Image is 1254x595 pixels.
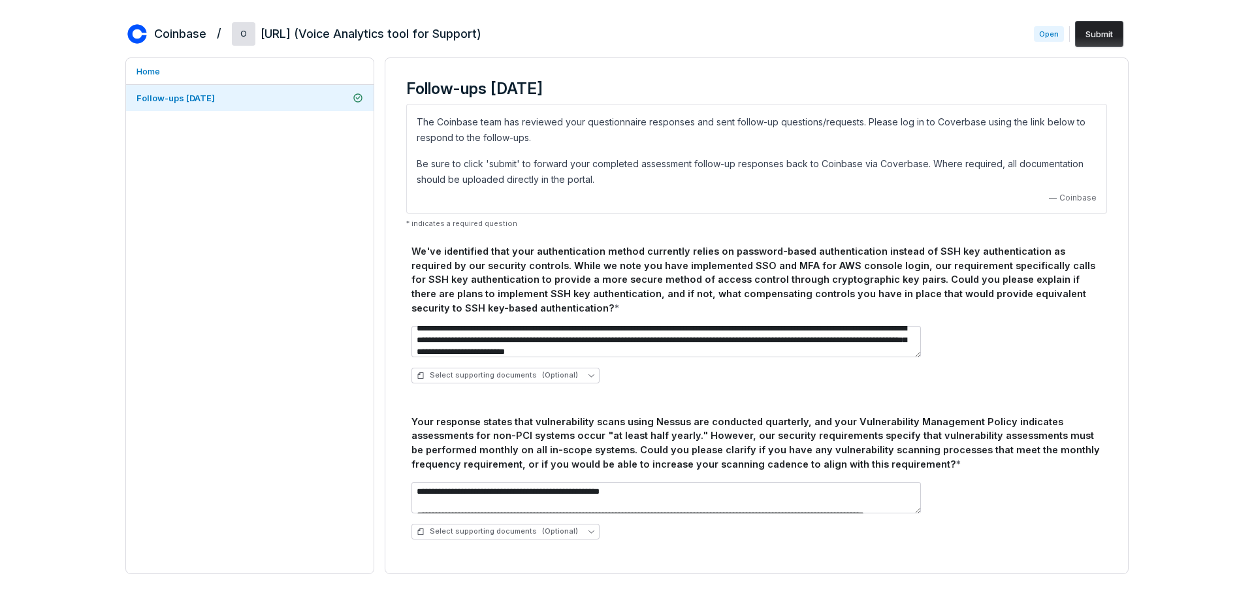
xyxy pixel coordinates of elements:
p: * indicates a required question [406,219,1107,229]
div: We've identified that your authentication method currently relies on password-based authenticatio... [411,244,1102,315]
span: Select supporting documents [417,370,578,380]
h2: Coinbase [154,25,206,42]
span: Select supporting documents [417,526,578,536]
a: Home [126,58,374,84]
span: Coinbase [1059,193,1097,203]
p: The Coinbase team has reviewed your questionnaire responses and sent follow-up questions/requests... [417,114,1097,146]
h3: Follow-ups [DATE] [406,79,1107,99]
span: Open [1034,26,1064,42]
h2: / [217,22,221,42]
span: Follow-ups [DATE] [137,93,215,103]
span: (Optional) [542,526,578,536]
span: (Optional) [542,370,578,380]
p: Be sure to click 'submit' to forward your completed assessment follow-up responses back to Coinba... [417,156,1097,187]
span: — [1049,193,1057,203]
div: Your response states that vulnerability scans using Nessus are conducted quarterly, and your Vuln... [411,415,1102,472]
a: Follow-ups [DATE] [126,85,374,111]
h2: [URL] (Voice Analytics tool for Support) [261,25,481,42]
button: Submit [1075,21,1123,47]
